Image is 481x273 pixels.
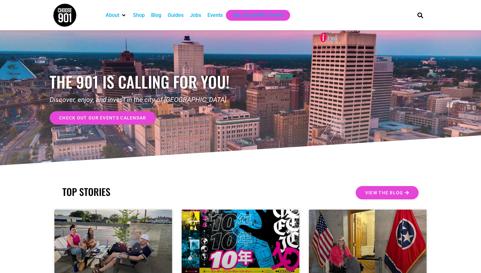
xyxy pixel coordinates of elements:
h1: the 901 is calling for you! [50,72,240,91]
h2: TOP STORIES [62,186,237,198]
a: Get Choose901 Emails [232,11,284,19]
span: check out our events calendar [59,116,146,120]
a: check out our events calendar [50,111,156,125]
a: Shop [133,11,145,19]
p: Discover, enjoy, and invest in the city of [GEOGRAPHIC_DATA]. [50,95,240,105]
span: View the Blog [365,190,403,195]
a: About [106,11,119,19]
a: Blog [151,11,161,19]
a: Guides [168,11,184,19]
a: Events [207,11,223,19]
div: About [102,10,130,21]
a: Jobs [190,11,201,19]
div: Search [415,10,426,20]
a: View the Blog [356,186,419,199]
nav: Main nav [102,10,407,21]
